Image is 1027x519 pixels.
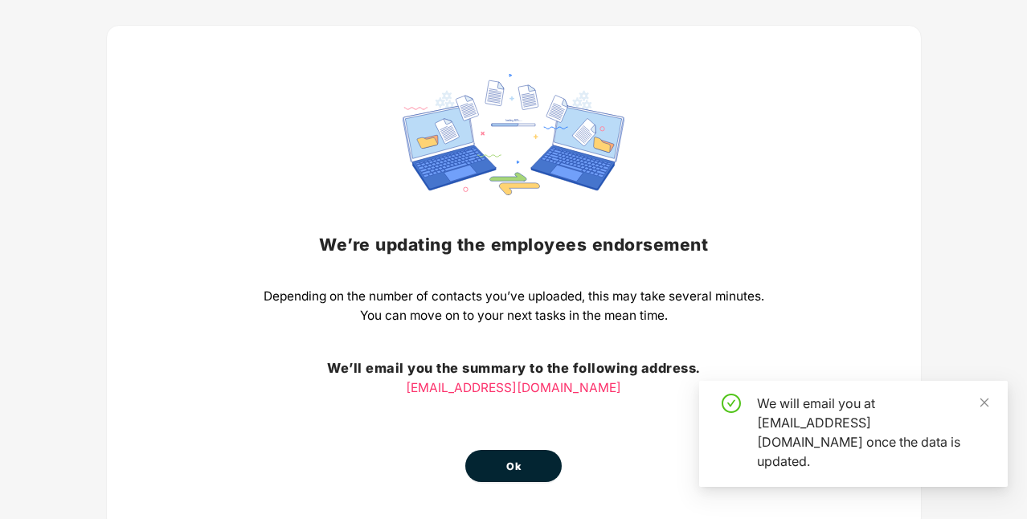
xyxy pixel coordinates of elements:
img: svg+xml;base64,PHN2ZyBpZD0iRGF0YV9zeW5jaW5nIiB4bWxucz0iaHR0cDovL3d3dy53My5vcmcvMjAwMC9zdmciIHdpZH... [403,74,624,195]
span: close [979,397,990,408]
p: [EMAIL_ADDRESS][DOMAIN_NAME] [264,378,764,398]
span: check-circle [722,394,741,413]
p: Depending on the number of contacts you’ve uploaded, this may take several minutes. [264,287,764,306]
button: Ok [465,450,562,482]
span: Ok [506,459,521,475]
h2: We’re updating the employees endorsement [264,231,764,258]
h3: We’ll email you the summary to the following address. [264,358,764,379]
div: We will email you at [EMAIL_ADDRESS][DOMAIN_NAME] once the data is updated. [757,394,988,471]
p: You can move on to your next tasks in the mean time. [264,306,764,325]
